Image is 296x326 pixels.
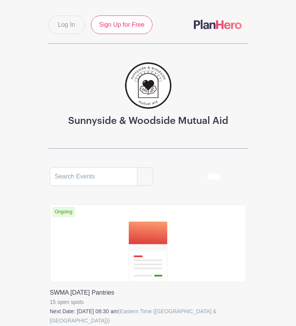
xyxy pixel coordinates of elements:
img: logo-507f7623f17ff9eddc593b1ce0a138ce2505c220e1c5a4e2b4648c50719b7d32.svg [194,20,242,29]
a: Sign Up for Free [91,15,152,34]
h3: Sunnyside & Woodside Mutual Aid [68,115,228,127]
div: order and view [208,173,246,180]
a: Log In [48,15,85,34]
input: Search Events [50,167,137,186]
img: 256.png [125,62,171,109]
